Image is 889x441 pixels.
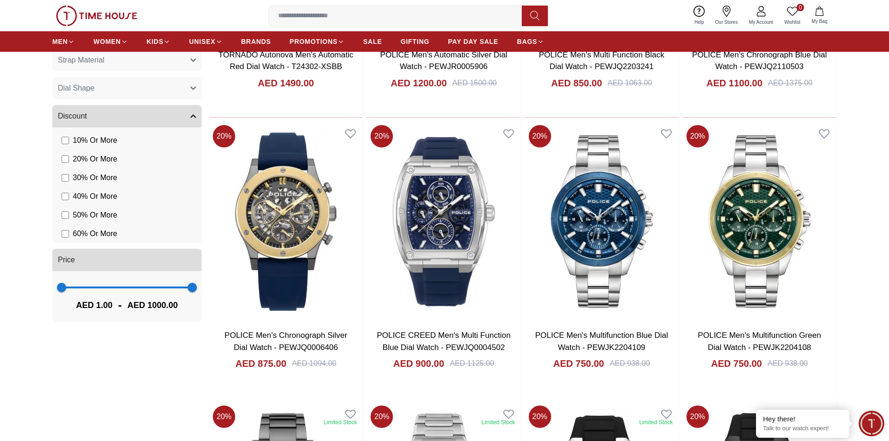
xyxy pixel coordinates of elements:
[127,299,178,312] span: AED 1000.00
[371,406,393,428] span: 20 %
[76,299,112,312] span: AED 1.00
[448,37,498,46] span: PAY DAY SALE
[452,77,497,89] div: AED 1500.00
[768,358,808,369] div: AED 938.00
[58,111,87,122] span: Discount
[806,5,833,27] button: My Bag
[292,358,336,369] div: AED 1094.00
[52,77,202,99] button: Dial Shape
[686,406,709,428] span: 20 %
[698,331,821,352] a: POLICE Men's Multifunction Green Dial Watch - PEWJK2204108
[189,37,215,46] span: UNISEX
[639,419,673,426] div: Limited Stock
[525,121,679,322] img: POLICE Men's Multifunction Blue Dial Watch - PEWJK2204109
[52,37,68,46] span: MEN
[209,121,363,322] img: POLICE Men's Chronograph Silver Dial Watch - PEWJQ0006406
[689,4,710,28] a: Help
[93,37,121,46] span: WOMEN
[189,33,222,50] a: UNISEX
[73,172,117,183] span: 30 % Or More
[367,121,520,322] img: POLICE CREED Men's Multi Function Blue Dial Watch - PEWJQ0004502
[400,33,429,50] a: GIFTING
[52,49,202,71] button: Strap Material
[62,137,69,144] input: 10% Or More
[691,19,708,26] span: Help
[377,331,511,352] a: POLICE CREED Men's Multi Function Blue Dial Watch - PEWJQ0004502
[707,77,763,90] h4: AED 1100.00
[683,121,836,322] img: POLICE Men's Multifunction Green Dial Watch - PEWJK2204108
[62,155,69,163] input: 20% Or More
[147,37,163,46] span: KIDS
[241,37,271,46] span: BRANDS
[258,77,314,90] h4: AED 1490.00
[56,6,137,26] img: ...
[363,37,382,46] span: SALE
[52,105,202,127] button: Discount
[393,357,444,370] h4: AED 900.00
[213,406,235,428] span: 20 %
[391,77,447,90] h4: AED 1200.00
[147,33,170,50] a: KIDS
[535,331,668,352] a: POLICE Men's Multifunction Blue Dial Watch - PEWJK2204109
[363,33,382,50] a: SALE
[224,331,347,352] a: POLICE Men's Chronograph Silver Dial Watch - PEWJQ0006406
[73,191,117,202] span: 40 % Or More
[781,19,804,26] span: Wishlist
[529,125,551,147] span: 20 %
[371,125,393,147] span: 20 %
[93,33,128,50] a: WOMEN
[450,358,494,369] div: AED 1125.00
[62,174,69,182] input: 30% Or More
[529,406,551,428] span: 20 %
[62,211,69,219] input: 50% Or More
[686,125,709,147] span: 20 %
[609,358,650,369] div: AED 938.00
[448,33,498,50] a: PAY DAY SALE
[481,419,515,426] div: Limited Stock
[551,77,602,90] h4: AED 850.00
[241,33,271,50] a: BRANDS
[58,83,94,94] span: Dial Shape
[73,135,117,146] span: 10 % Or More
[112,298,127,313] span: -
[768,77,812,89] div: AED 1375.00
[400,37,429,46] span: GIFTING
[608,77,652,89] div: AED 1063.00
[58,254,75,266] span: Price
[797,4,804,11] span: 0
[236,357,287,370] h4: AED 875.00
[73,210,117,221] span: 50 % Or More
[62,193,69,200] input: 40% Or More
[290,37,338,46] span: PROMOTIONS
[52,33,75,50] a: MEN
[763,414,842,424] div: Hey there!
[58,55,105,66] span: Strap Material
[73,154,117,165] span: 20 % Or More
[763,425,842,433] p: Talk to our watch expert!
[779,4,806,28] a: 0Wishlist
[213,125,235,147] span: 20 %
[808,18,831,25] span: My Bag
[711,357,762,370] h4: AED 750.00
[52,249,202,271] button: Price
[859,411,884,436] div: Chat Widget
[710,4,743,28] a: Our Stores
[745,19,777,26] span: My Account
[553,357,604,370] h4: AED 750.00
[62,230,69,238] input: 60% Or More
[73,228,117,239] span: 60 % Or More
[517,33,544,50] a: BAGS
[712,19,742,26] span: Our Stores
[517,37,537,46] span: BAGS
[290,33,345,50] a: PROMOTIONS
[323,419,357,426] div: Limited Stock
